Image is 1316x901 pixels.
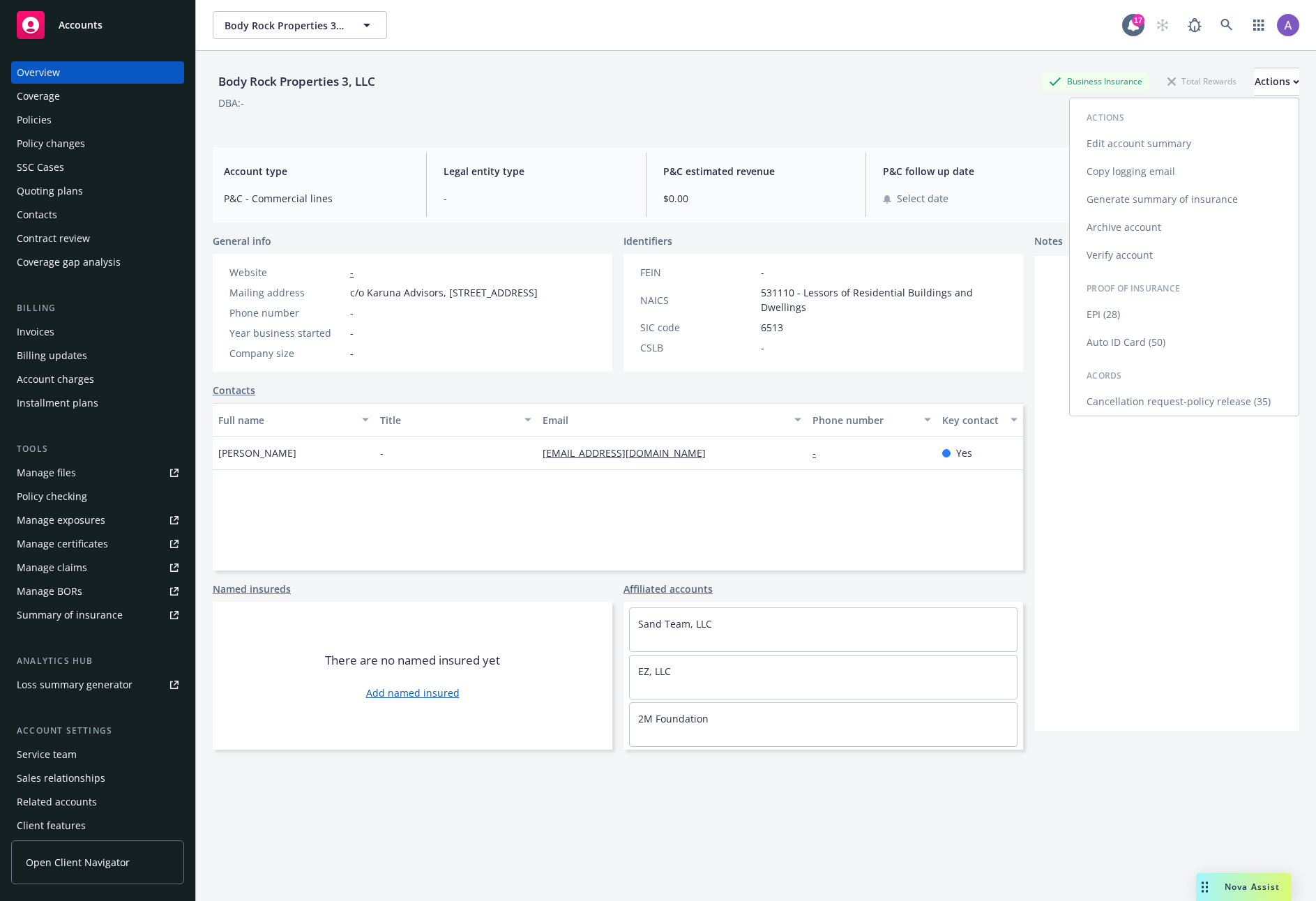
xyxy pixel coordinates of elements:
[1070,130,1299,158] a: Edit account summary
[380,413,515,427] div: Title
[956,446,972,460] span: Yes
[812,413,916,427] div: Phone number
[638,712,709,725] a: 2M Foundation
[17,604,123,626] div: Summary of insurance
[17,791,97,813] div: Related accounts
[59,20,103,31] span: Accounts
[17,227,90,250] div: Contract review
[11,227,184,250] a: Contract review
[1225,881,1280,893] span: Nova Assist
[213,234,271,248] span: General info
[1087,282,1180,294] span: Proof of Insurance
[1255,68,1299,96] button: Actions
[11,556,184,579] a: Manage claims
[1160,73,1243,90] div: Total Rewards
[1181,11,1209,39] a: Report a Bug
[366,686,460,700] a: Add named insured
[218,446,296,460] span: [PERSON_NAME]
[11,674,184,696] a: Loss summary generator
[11,321,184,343] a: Invoices
[761,285,1006,315] span: 531110 - Lessors of Residential Buildings and Dwellings
[1070,185,1299,213] a: Generate summary of insurance
[325,652,500,669] span: There are no named insured yet
[213,383,255,397] a: Contacts
[229,285,345,300] div: Mailing address
[1196,873,1213,901] div: Drag to move
[17,180,83,202] div: Quoting plans
[640,320,755,335] div: SIC code
[224,191,409,206] span: P&C - Commercial lines
[17,462,76,484] div: Manage files
[350,285,538,300] span: c/o Karuna Advisors, [STREET_ADDRESS]
[761,265,764,280] span: -
[1034,234,1063,250] span: Notes
[1213,11,1241,39] a: Search
[11,767,184,789] a: Sales relationships
[17,368,94,391] div: Account charges
[623,582,713,596] a: Affiliated accounts
[807,403,937,437] button: Phone number
[225,18,345,33] span: Body Rock Properties 3, LLC
[761,320,783,335] span: 6513
[213,73,381,91] div: Body Rock Properties 3, LLC
[638,665,671,678] a: EZ, LLC
[17,321,54,343] div: Invoices
[11,61,184,84] a: Overview
[213,403,375,437] button: Full name
[11,604,184,626] a: Summary of insurance
[213,11,387,39] button: Body Rock Properties 3, LLC
[17,815,86,837] div: Client features
[17,580,82,603] div: Manage BORs
[11,368,184,391] a: Account charges
[229,346,345,361] div: Company size
[11,180,184,202] a: Quoting plans
[11,132,184,155] a: Policy changes
[229,326,345,340] div: Year business started
[11,204,184,226] a: Contacts
[11,815,184,837] a: Client features
[17,767,105,789] div: Sales relationships
[17,533,108,555] div: Manage certificates
[897,191,948,206] span: Select date
[213,582,291,596] a: Named insureds
[543,446,717,460] a: [EMAIL_ADDRESS][DOMAIN_NAME]
[17,344,87,367] div: Billing updates
[11,85,184,107] a: Coverage
[1196,873,1291,901] button: Nova Assist
[543,413,786,427] div: Email
[17,156,64,179] div: SSC Cases
[11,485,184,508] a: Policy checking
[663,164,849,179] span: P&C estimated revenue
[11,533,184,555] a: Manage certificates
[638,617,712,630] a: Sand Team, LLC
[11,109,184,131] a: Policies
[350,346,354,361] span: -
[444,164,629,179] span: Legal entity type
[1070,241,1299,269] a: Verify account
[640,265,755,280] div: FEIN
[11,580,184,603] a: Manage BORs
[1132,14,1144,26] div: 17
[1087,370,1122,381] span: Acords
[17,556,87,579] div: Manage claims
[640,340,755,355] div: CSLB
[380,446,384,460] span: -
[11,251,184,273] a: Coverage gap analysis
[350,266,354,279] a: -
[17,251,121,273] div: Coverage gap analysis
[11,509,184,531] a: Manage exposures
[1087,112,1124,123] span: Actions
[375,403,536,437] button: Title
[11,462,184,484] a: Manage files
[229,305,345,320] div: Phone number
[17,485,87,508] div: Policy checking
[229,265,345,280] div: Website
[11,344,184,367] a: Billing updates
[350,326,354,340] span: -
[1042,73,1149,90] div: Business Insurance
[17,132,85,155] div: Policy changes
[11,743,184,766] a: Service team
[1070,301,1299,328] a: EPI (28)
[224,164,409,179] span: Account type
